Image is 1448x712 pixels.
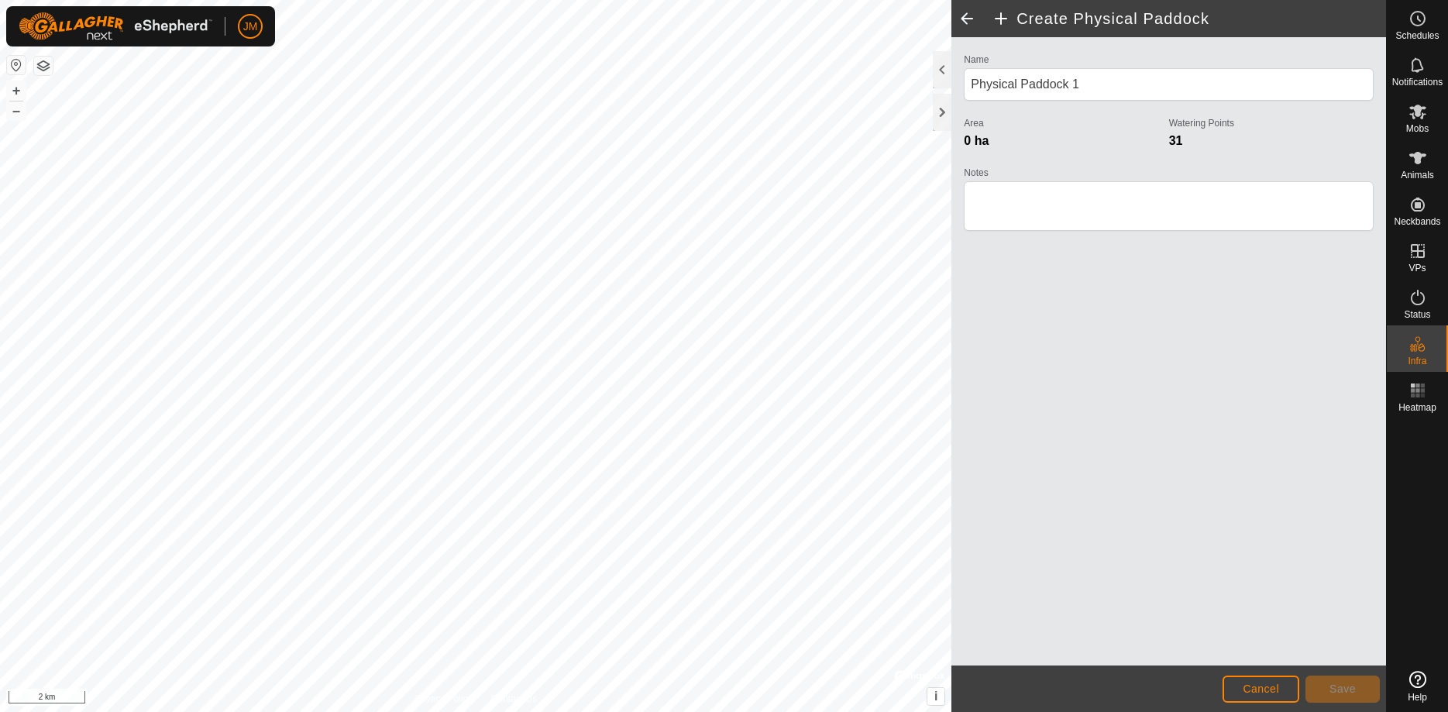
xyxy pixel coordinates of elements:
span: Notifications [1392,77,1443,87]
span: Neckbands [1394,217,1440,226]
span: 0 ha [964,134,989,147]
button: + [7,81,26,100]
label: Area [964,116,1168,130]
span: VPs [1408,263,1426,273]
span: Schedules [1395,31,1439,40]
img: Gallagher Logo [19,12,212,40]
button: Reset Map [7,56,26,74]
span: 31 [1169,134,1183,147]
button: Save [1305,676,1380,703]
a: Contact Us [491,692,537,706]
span: i [934,690,937,703]
button: Map Layers [34,57,53,75]
span: Heatmap [1398,403,1436,412]
label: Name [964,53,1374,67]
button: Cancel [1223,676,1299,703]
span: Animals [1401,170,1434,180]
label: Watering Points [1169,116,1374,130]
button: i [927,688,944,705]
span: Help [1408,693,1427,702]
span: Mobs [1406,124,1429,133]
a: Help [1387,665,1448,708]
span: Save [1329,683,1356,695]
span: Cancel [1243,683,1279,695]
label: Notes [964,166,1374,180]
span: Infra [1408,356,1426,366]
span: Status [1404,310,1430,319]
h2: Create Physical Paddock [992,9,1386,28]
button: – [7,101,26,120]
a: Privacy Policy [414,692,473,706]
span: JM [243,19,258,35]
